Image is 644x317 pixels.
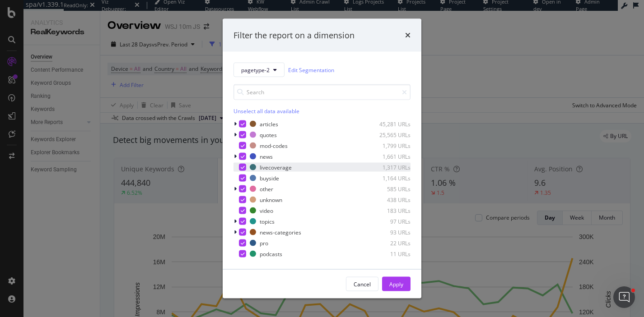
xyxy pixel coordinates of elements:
[366,217,411,225] div: 97 URLs
[366,163,411,171] div: 1,317 URLs
[389,280,403,288] div: Apply
[366,228,411,236] div: 93 URLs
[233,107,411,115] div: Unselect all data available
[366,152,411,160] div: 1,661 URLs
[260,120,278,128] div: articles
[366,120,411,128] div: 45,281 URLs
[260,152,273,160] div: news
[260,185,273,193] div: other
[354,280,371,288] div: Cancel
[233,84,411,100] input: Search
[223,18,421,299] div: modal
[288,65,334,74] a: Edit Segmentation
[613,286,635,308] iframe: Intercom live chat
[366,207,411,214] div: 183 URLs
[405,29,411,41] div: times
[366,196,411,203] div: 438 URLs
[260,207,273,214] div: video
[241,66,270,74] span: pagetype-2
[346,277,378,291] button: Cancel
[366,239,411,247] div: 22 URLs
[260,239,268,247] div: pro
[366,142,411,149] div: 1,799 URLs
[233,63,285,77] button: pagetype-2
[260,131,277,138] div: quotes
[260,142,288,149] div: mod-codes
[366,250,411,257] div: 11 URLs
[366,131,411,138] div: 25,565 URLs
[260,228,301,236] div: news-categories
[260,196,282,203] div: unknown
[366,185,411,193] div: 585 URLs
[233,29,355,41] div: Filter the report on a dimension
[382,277,411,291] button: Apply
[260,217,275,225] div: topics
[260,163,292,171] div: livecoverage
[260,250,282,257] div: podcasts
[260,174,279,182] div: buyside
[366,174,411,182] div: 1,164 URLs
